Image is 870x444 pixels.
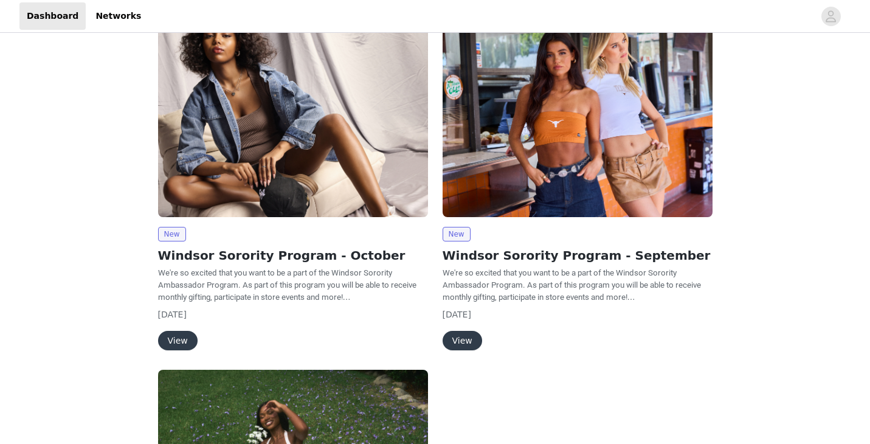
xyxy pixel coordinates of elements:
img: Windsor [443,15,713,217]
img: Windsor [158,15,428,217]
a: Networks [88,2,148,30]
span: [DATE] [158,310,187,319]
button: View [158,331,198,350]
span: New [158,227,186,241]
span: We're so excited that you want to be a part of the Windsor Sorority Ambassador Program. As part o... [443,268,701,302]
span: New [443,227,471,241]
span: [DATE] [443,310,471,319]
a: Dashboard [19,2,86,30]
a: View [158,336,198,345]
h2: Windsor Sorority Program - October [158,246,428,265]
span: We're so excited that you want to be a part of the Windsor Sorority Ambassador Program. As part o... [158,268,416,302]
div: avatar [825,7,837,26]
a: View [443,336,482,345]
h2: Windsor Sorority Program - September [443,246,713,265]
button: View [443,331,482,350]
